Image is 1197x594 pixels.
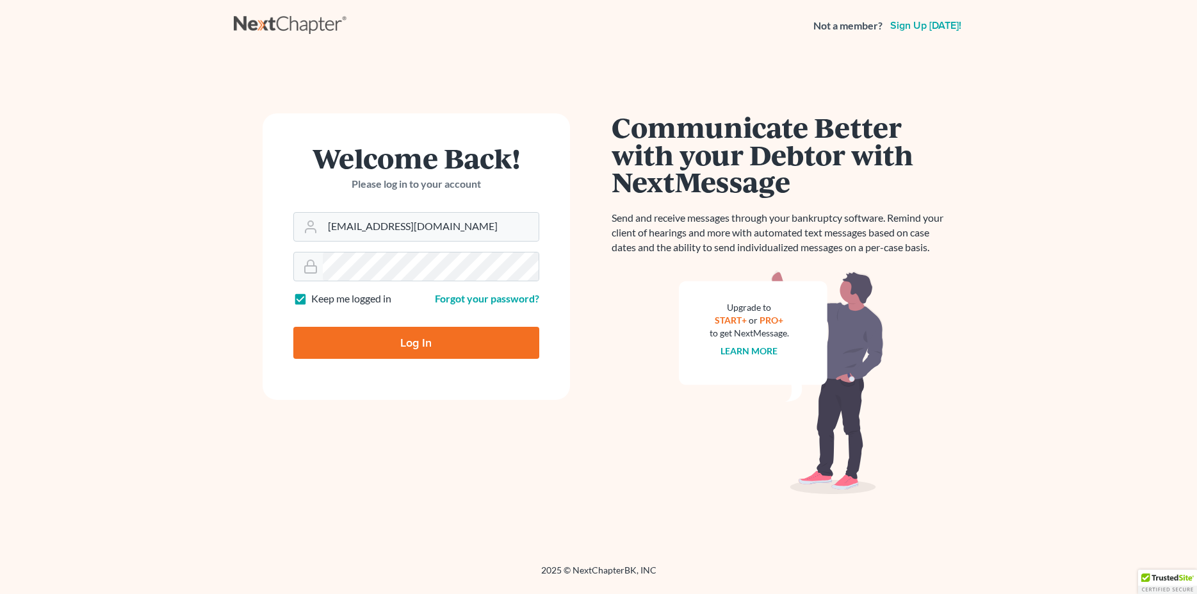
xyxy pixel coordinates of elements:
a: Sign up [DATE]! [888,21,964,31]
a: START+ [715,315,747,326]
h1: Communicate Better with your Debtor with NextMessage [612,113,951,195]
label: Keep me logged in [311,292,391,306]
span: or [749,315,758,326]
img: nextmessage_bg-59042aed3d76b12b5cd301f8e5b87938c9018125f34e5fa2b7a6b67550977c72.svg [679,270,884,495]
a: Learn more [721,345,778,356]
a: Forgot your password? [435,292,539,304]
p: Send and receive messages through your bankruptcy software. Remind your client of hearings and mo... [612,211,951,255]
a: PRO+ [760,315,783,326]
input: Log In [293,327,539,359]
h1: Welcome Back! [293,144,539,172]
div: 2025 © NextChapterBK, INC [234,564,964,587]
p: Please log in to your account [293,177,539,192]
div: Upgrade to [710,301,789,314]
strong: Not a member? [813,19,883,33]
div: TrustedSite Certified [1138,570,1197,594]
div: to get NextMessage. [710,327,789,340]
input: Email Address [323,213,539,241]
